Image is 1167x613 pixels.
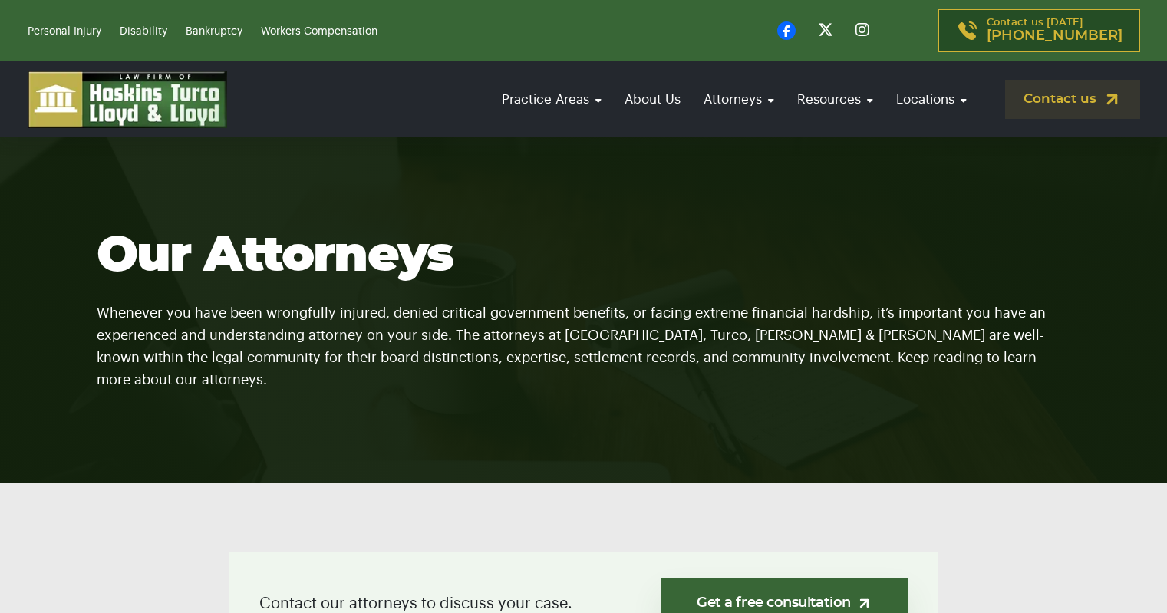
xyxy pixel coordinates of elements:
h1: Our Attorneys [97,229,1071,283]
img: arrow-up-right-light.svg [856,595,872,611]
a: Practice Areas [494,77,609,121]
p: Whenever you have been wrongfully injured, denied critical government benefits, or facing extreme... [97,283,1071,391]
a: About Us [617,77,688,121]
a: Locations [888,77,974,121]
a: Contact us [DATE][PHONE_NUMBER] [938,9,1140,52]
a: Contact us [1005,80,1140,119]
a: Attorneys [696,77,782,121]
a: Workers Compensation [261,26,377,37]
p: Contact us [DATE] [987,18,1122,44]
img: logo [28,71,227,128]
a: Personal Injury [28,26,101,37]
span: [PHONE_NUMBER] [987,28,1122,44]
a: Resources [790,77,881,121]
a: Bankruptcy [186,26,242,37]
a: Disability [120,26,167,37]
